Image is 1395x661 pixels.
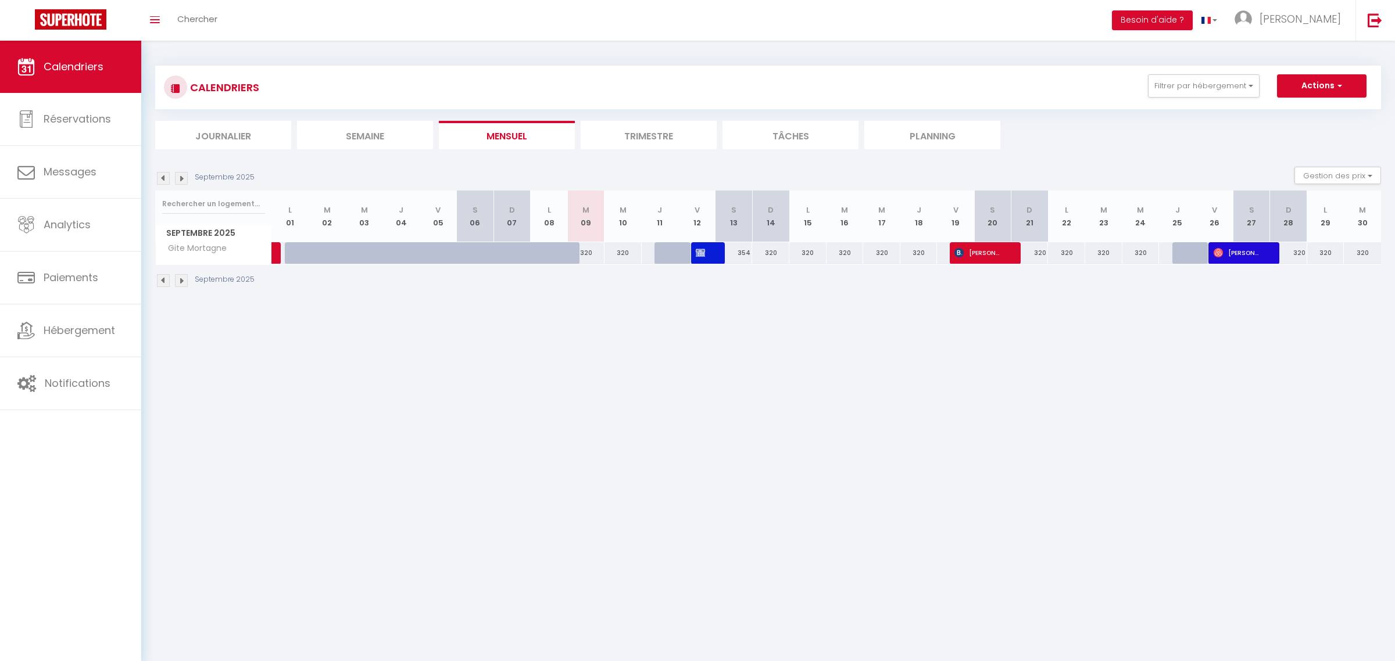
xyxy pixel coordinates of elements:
th: 26 [1196,191,1233,242]
th: 01 [272,191,309,242]
div: 320 [1011,242,1049,264]
div: 320 [1122,242,1160,264]
div: 320 [1085,242,1122,264]
input: Rechercher un logement... [162,193,265,214]
span: Calendriers [44,59,103,74]
abbr: M [1100,204,1107,215]
span: Intervention Propriétaire nid de guêpe [696,242,708,264]
abbr: L [1324,204,1327,215]
th: 07 [493,191,531,242]
th: 05 [420,191,457,242]
abbr: J [657,204,662,215]
abbr: L [806,204,810,215]
abbr: V [695,204,700,215]
h3: CALENDRIERS [187,74,259,100]
abbr: S [731,204,736,215]
abbr: L [288,204,292,215]
th: 11 [642,191,679,242]
th: 08 [531,191,568,242]
li: Mensuel [439,121,575,149]
li: Trimestre [581,121,717,149]
th: 29 [1307,191,1344,242]
div: 320 [1270,242,1307,264]
th: 09 [567,191,604,242]
div: 320 [1307,242,1344,264]
span: Hébergement [44,323,115,337]
div: 320 [789,242,827,264]
abbr: M [1359,204,1366,215]
abbr: V [1212,204,1217,215]
th: 23 [1085,191,1122,242]
abbr: J [1175,204,1180,215]
button: Actions [1277,74,1367,98]
th: 16 [827,191,864,242]
abbr: M [361,204,368,215]
th: 15 [789,191,827,242]
th: 06 [457,191,494,242]
p: Septembre 2025 [195,274,255,285]
abbr: M [582,204,589,215]
div: 320 [1048,242,1085,264]
button: Besoin d'aide ? [1112,10,1193,30]
button: Filtrer par hébergement [1148,74,1260,98]
li: Journalier [155,121,291,149]
abbr: S [1249,204,1254,215]
img: Super Booking [35,9,106,30]
th: 18 [900,191,938,242]
abbr: V [435,204,441,215]
abbr: M [841,204,848,215]
abbr: S [473,204,478,215]
abbr: M [620,204,627,215]
th: 25 [1159,191,1196,242]
th: 22 [1048,191,1085,242]
img: ... [1235,10,1252,28]
abbr: D [768,204,774,215]
th: 27 [1233,191,1270,242]
abbr: D [509,204,515,215]
th: 02 [309,191,346,242]
abbr: J [399,204,403,215]
div: 320 [752,242,789,264]
th: 12 [678,191,716,242]
div: 320 [604,242,642,264]
th: 20 [974,191,1011,242]
th: 24 [1122,191,1160,242]
abbr: M [1137,204,1144,215]
span: Paiements [44,270,98,285]
span: Analytics [44,217,91,232]
th: 21 [1011,191,1049,242]
div: 320 [900,242,938,264]
th: 04 [382,191,420,242]
div: 320 [1344,242,1381,264]
span: [PERSON_NAME] [1260,12,1341,26]
span: [PERSON_NAME] [1214,242,1262,264]
span: Messages [44,164,96,179]
span: Réservations [44,112,111,126]
abbr: L [1065,204,1068,215]
abbr: J [917,204,921,215]
li: Tâches [722,121,859,149]
th: 17 [863,191,900,242]
button: Gestion des prix [1294,167,1381,184]
abbr: M [878,204,885,215]
div: 320 [827,242,864,264]
th: 13 [716,191,753,242]
div: 320 [567,242,604,264]
div: 354 [716,242,753,264]
div: 320 [863,242,900,264]
p: Septembre 2025 [195,172,255,183]
img: logout [1368,13,1382,27]
th: 14 [752,191,789,242]
abbr: D [1026,204,1032,215]
span: Septembre 2025 [156,225,271,242]
th: 30 [1344,191,1381,242]
span: Gite Mortagne [158,242,230,255]
abbr: L [548,204,551,215]
li: Planning [864,121,1000,149]
abbr: M [324,204,331,215]
th: 28 [1270,191,1307,242]
abbr: D [1286,204,1292,215]
th: 10 [604,191,642,242]
abbr: S [990,204,995,215]
abbr: V [953,204,958,215]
